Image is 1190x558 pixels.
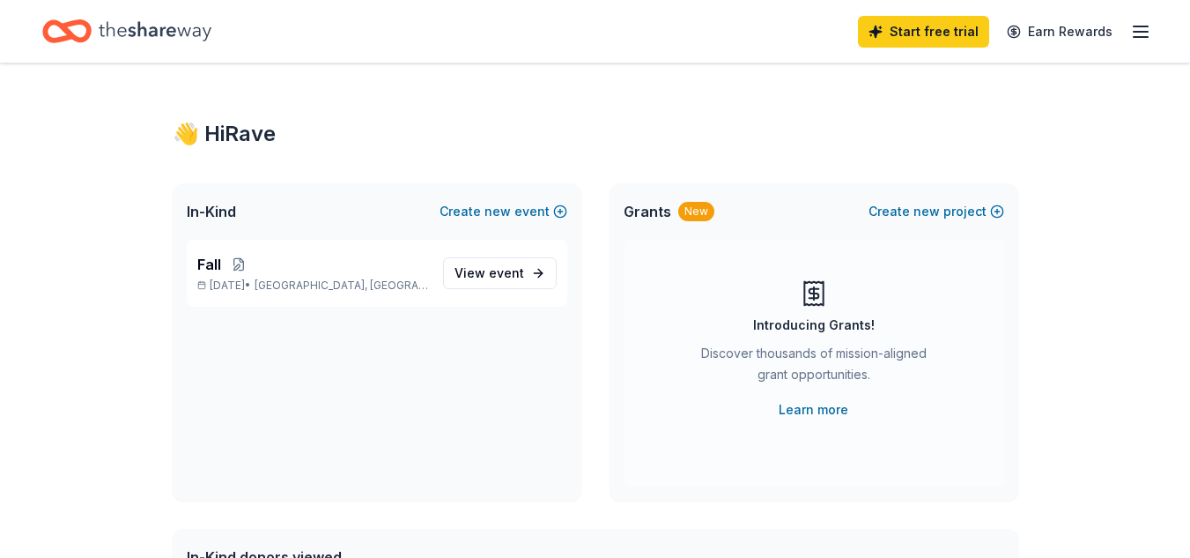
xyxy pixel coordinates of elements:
[255,279,428,293] span: [GEOGRAPHIC_DATA], [GEOGRAPHIC_DATA]
[678,202,714,221] div: New
[624,201,671,222] span: Grants
[913,201,940,222] span: new
[197,279,429,293] p: [DATE] •
[779,399,848,420] a: Learn more
[42,11,211,52] a: Home
[443,257,557,289] a: View event
[455,263,524,284] span: View
[440,201,567,222] button: Createnewevent
[187,201,236,222] span: In-Kind
[868,201,1004,222] button: Createnewproject
[173,120,1018,148] div: 👋 Hi Rave
[858,16,989,48] a: Start free trial
[489,265,524,280] span: event
[197,254,221,275] span: Fall
[694,343,934,392] div: Discover thousands of mission-aligned grant opportunities.
[484,201,511,222] span: new
[753,315,875,336] div: Introducing Grants!
[996,16,1123,48] a: Earn Rewards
